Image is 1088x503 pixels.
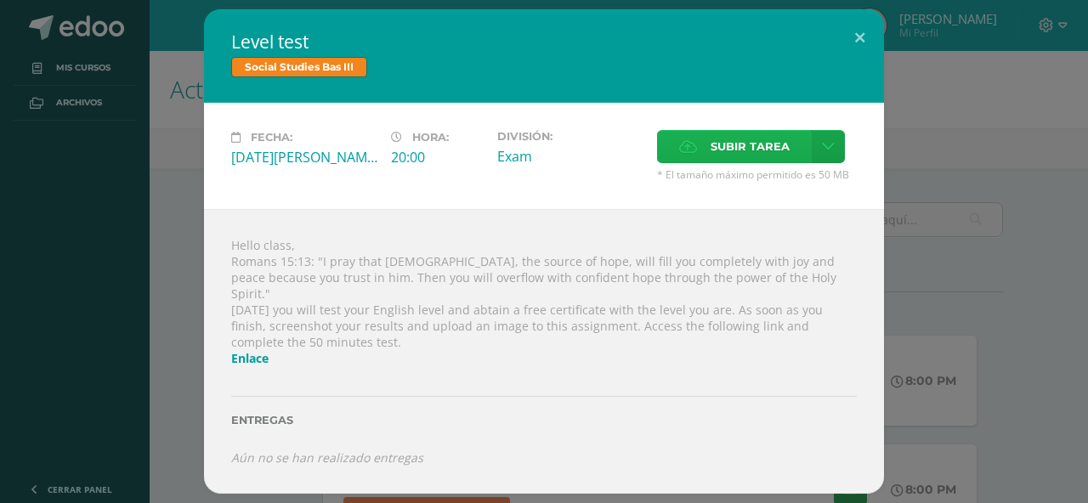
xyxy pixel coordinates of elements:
[497,147,643,166] div: Exam
[711,131,790,162] span: Subir tarea
[231,350,269,366] a: Enlace
[836,9,884,67] button: Close (Esc)
[497,130,643,143] label: División:
[231,30,857,54] h2: Level test
[231,57,367,77] span: Social Studies Bas III
[391,148,484,167] div: 20:00
[231,449,423,466] i: Aún no se han realizado entregas
[657,167,857,182] span: * El tamaño máximo permitido es 50 MB
[412,131,449,144] span: Hora:
[204,209,884,494] div: Hello class, Romans 15:13: "I pray that [DEMOGRAPHIC_DATA], the source of hope, will fill you com...
[251,131,292,144] span: Fecha:
[231,414,857,427] label: Entregas
[231,148,377,167] div: [DATE][PERSON_NAME]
